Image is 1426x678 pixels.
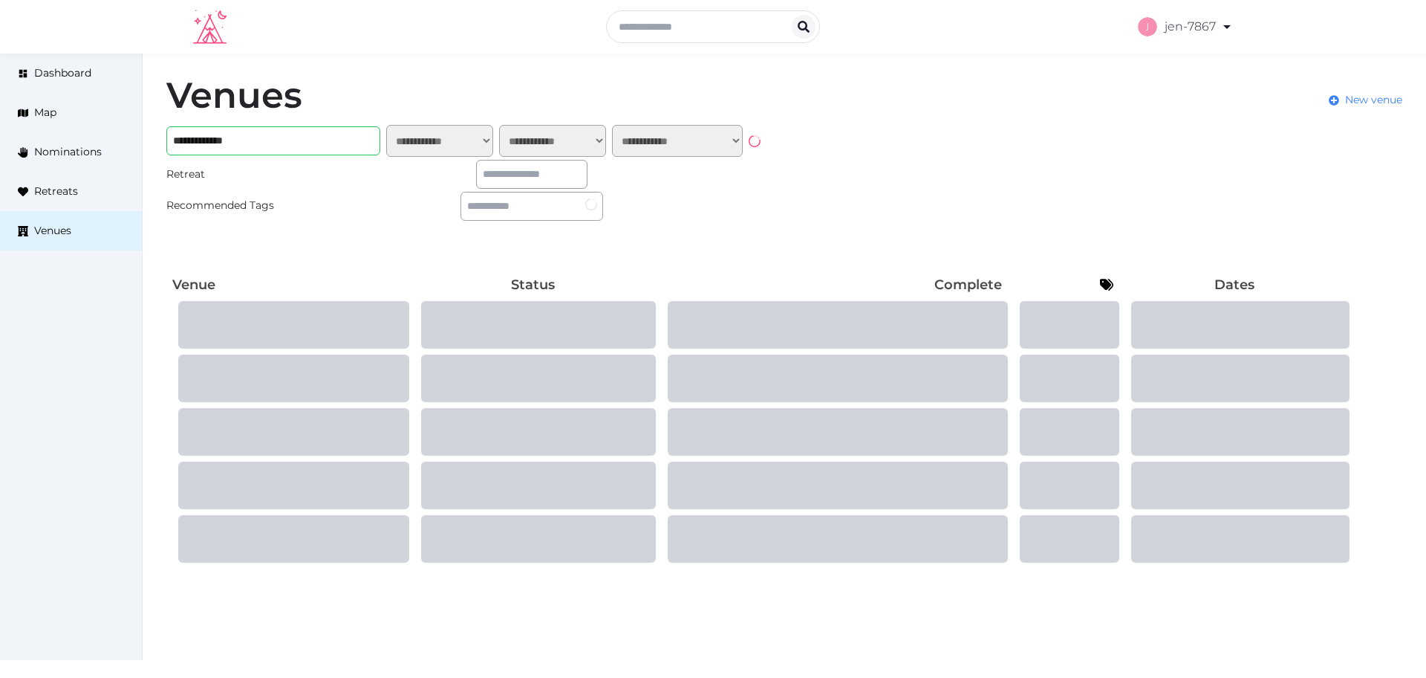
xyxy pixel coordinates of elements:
span: Venues [34,223,71,239]
th: Status [409,271,656,298]
a: jen-7867 [1138,6,1233,48]
th: Dates [1119,271,1350,298]
th: Complete [656,271,1008,298]
span: Retreats [34,184,78,199]
div: Recommended Tags [166,198,309,213]
div: Retreat [166,167,309,182]
span: New venue [1345,92,1402,108]
a: New venue [1329,92,1402,108]
span: Map [34,105,56,120]
span: Nominations [34,144,102,160]
h1: Venues [166,77,302,113]
th: Venue [166,271,409,298]
span: Dashboard [34,65,91,81]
